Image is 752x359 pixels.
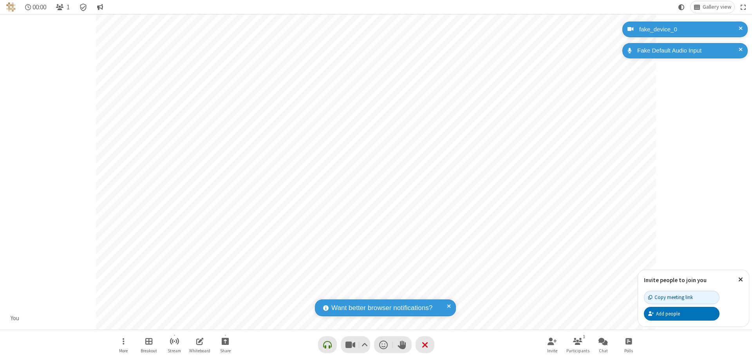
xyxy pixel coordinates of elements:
[141,348,157,353] span: Breakout
[52,1,73,13] button: Open participant list
[644,307,719,320] button: Add people
[6,2,16,12] img: QA Selenium DO NOT DELETE OR CHANGE
[566,348,589,353] span: Participants
[581,333,587,340] div: 1
[359,336,370,353] button: Video setting
[341,336,370,353] button: Stop video (⌘+Shift+V)
[33,4,46,11] span: 00:00
[703,4,731,10] span: Gallery view
[374,336,393,353] button: Send a reaction
[8,314,22,323] div: You
[691,1,734,13] button: Change layout
[76,1,91,13] div: Meeting details Encryption enabled
[732,270,749,289] button: Close popover
[547,348,557,353] span: Invite
[163,334,186,356] button: Start streaming
[393,336,412,353] button: Raise hand
[220,348,231,353] span: Share
[636,25,742,34] div: fake_device_0
[644,291,719,304] button: Copy meeting link
[566,334,589,356] button: Open participant list
[22,1,50,13] div: Timer
[112,334,135,356] button: Open menu
[189,348,210,353] span: Whiteboard
[675,1,688,13] button: Using system theme
[168,348,181,353] span: Stream
[738,1,749,13] button: Fullscreen
[67,4,70,11] span: 1
[318,336,337,353] button: Connect your audio
[213,334,237,356] button: Start sharing
[137,334,161,356] button: Manage Breakout Rooms
[599,348,608,353] span: Chat
[617,334,640,356] button: Open poll
[591,334,615,356] button: Open chat
[416,336,434,353] button: End or leave meeting
[644,276,707,284] label: Invite people to join you
[634,46,742,55] div: Fake Default Audio Input
[119,348,128,353] span: More
[624,348,633,353] span: Polls
[648,294,693,301] div: Copy meeting link
[188,334,211,356] button: Open shared whiteboard
[94,1,106,13] button: Conversation
[331,303,432,313] span: Want better browser notifications?
[540,334,564,356] button: Invite participants (⌘+Shift+I)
